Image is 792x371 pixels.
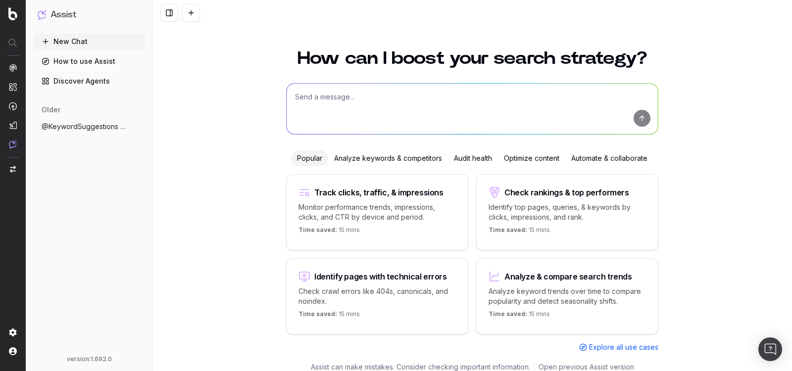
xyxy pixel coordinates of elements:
[38,355,141,363] div: version: 1.692.0
[50,8,76,22] h1: Assist
[9,140,17,148] img: Assist
[328,150,448,166] div: Analyze keywords & competitors
[579,342,658,352] a: Explore all use cases
[34,34,145,49] button: New Chat
[9,102,17,110] img: Activation
[38,10,47,19] img: Assist
[9,328,17,336] img: Setting
[9,121,17,129] img: Studio
[298,226,360,238] p: 15 mins
[286,49,658,67] h1: How can I boost your search strategy?
[448,150,498,166] div: Audit health
[489,286,646,306] p: Analyze keyword trends over time to compare popularity and detect seasonality shifts.
[8,7,17,20] img: Botify logo
[565,150,653,166] div: Automate & collaborate
[298,310,337,318] span: Time saved:
[34,119,145,135] button: @KeywordSuggestions could you suggest so
[291,150,328,166] div: Popular
[314,273,447,280] div: Identify pages with technical errors
[758,337,782,361] div: Open Intercom Messenger
[489,226,527,233] span: Time saved:
[489,202,646,222] p: Identify top pages, queries, & keywords by clicks, impressions, and rank.
[9,83,17,91] img: Intelligence
[489,226,550,238] p: 15 mins
[298,286,456,306] p: Check crawl errors like 404s, canonicals, and noindex.
[298,226,337,233] span: Time saved:
[42,122,129,132] span: @KeywordSuggestions could you suggest so
[589,342,658,352] span: Explore all use cases
[298,202,456,222] p: Monitor performance trends, impressions, clicks, and CTR by device and period.
[10,166,16,173] img: Switch project
[38,8,141,22] button: Assist
[498,150,565,166] div: Optimize content
[489,310,527,318] span: Time saved:
[298,310,360,322] p: 15 mins
[9,64,17,72] img: Analytics
[9,347,17,355] img: My account
[504,273,632,280] div: Analyze & compare search trends
[504,188,629,196] div: Check rankings & top performers
[34,53,145,69] a: How to use Assist
[314,188,444,196] div: Track clicks, traffic, & impressions
[489,310,550,322] p: 15 mins
[42,105,60,115] span: older
[34,73,145,89] a: Discover Agents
